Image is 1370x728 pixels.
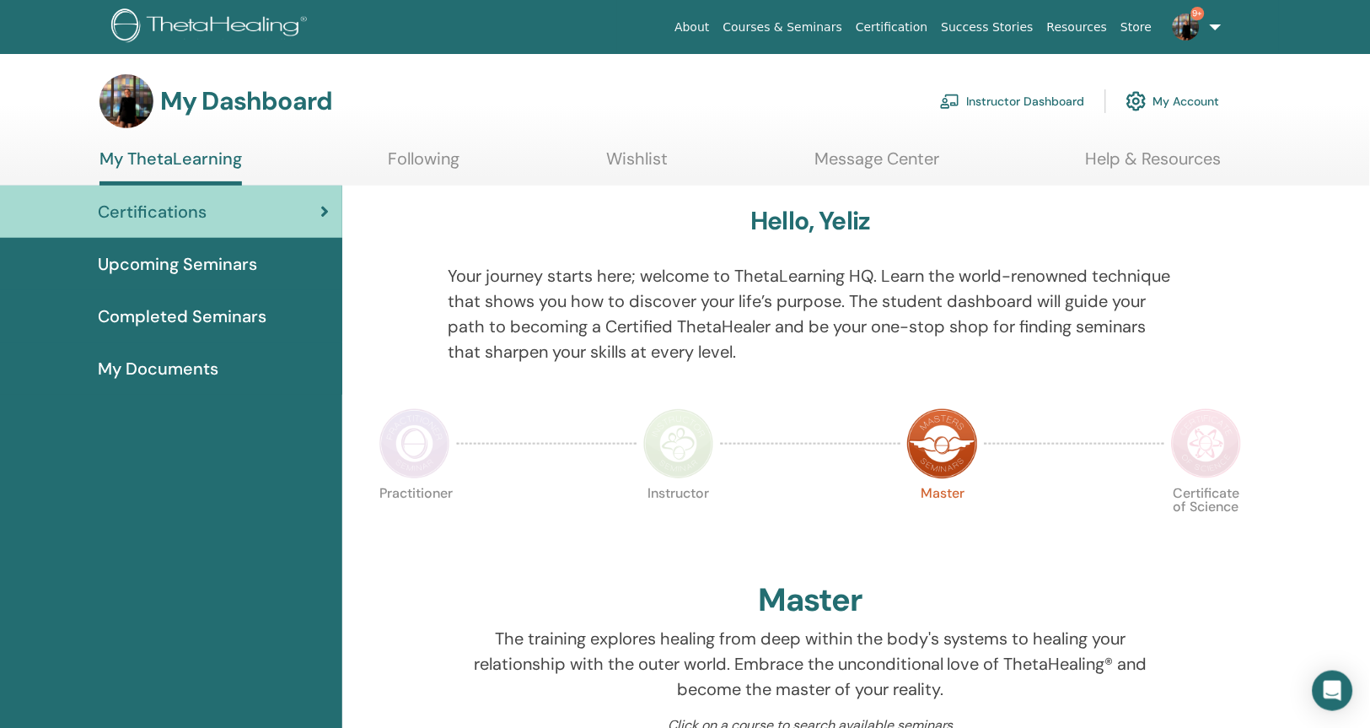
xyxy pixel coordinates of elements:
[98,304,266,329] span: Completed Seminars
[1086,148,1222,181] a: Help & Resources
[643,487,714,558] p: Instructor
[643,408,714,479] img: Instructor
[448,626,1174,702] p: The training explores healing from deep within the body's systems to healing your relationship wi...
[448,263,1174,364] p: Your journey starts here; welcome to ThetaLearning HQ. Learn the world-renowned technique that sh...
[940,94,960,109] img: chalkboard-teacher.svg
[98,356,218,381] span: My Documents
[759,581,863,620] h2: Master
[907,487,978,558] p: Master
[750,206,870,236] h3: Hello, Yeliz
[111,8,313,46] img: logo.png
[160,86,332,116] h3: My Dashboard
[1171,487,1242,558] p: Certificate of Science
[935,12,1040,43] a: Success Stories
[379,408,450,479] img: Practitioner
[389,148,460,181] a: Following
[1171,408,1242,479] img: Certificate of Science
[717,12,850,43] a: Courses & Seminars
[1115,12,1159,43] a: Store
[668,12,716,43] a: About
[907,408,978,479] img: Master
[98,251,257,277] span: Upcoming Seminars
[379,487,450,558] p: Practitioner
[849,12,934,43] a: Certification
[1126,83,1220,120] a: My Account
[1173,13,1200,40] img: default.jpg
[1313,671,1353,711] div: Open Intercom Messenger
[940,83,1085,120] a: Instructor Dashboard
[1040,12,1115,43] a: Resources
[99,148,242,186] a: My ThetaLearning
[814,148,939,181] a: Message Center
[607,148,669,181] a: Wishlist
[1126,87,1147,116] img: cog.svg
[99,74,153,128] img: default.jpg
[98,199,207,224] span: Certifications
[1191,7,1205,20] span: 9+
